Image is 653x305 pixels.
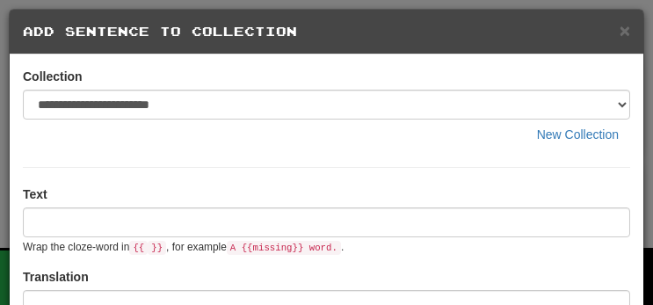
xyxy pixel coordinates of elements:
[23,241,344,253] small: Wrap the cloze-word in , for example .
[129,241,148,255] code: {{
[526,120,630,149] button: New Collection
[23,23,630,40] h5: Add Sentence to Collection
[148,241,166,255] code: }}
[620,21,630,40] button: Close
[620,20,630,40] span: ×
[23,268,89,286] label: Translation
[23,185,47,203] label: Text
[227,241,341,255] code: A {{missing}} word.
[23,68,83,85] label: Collection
